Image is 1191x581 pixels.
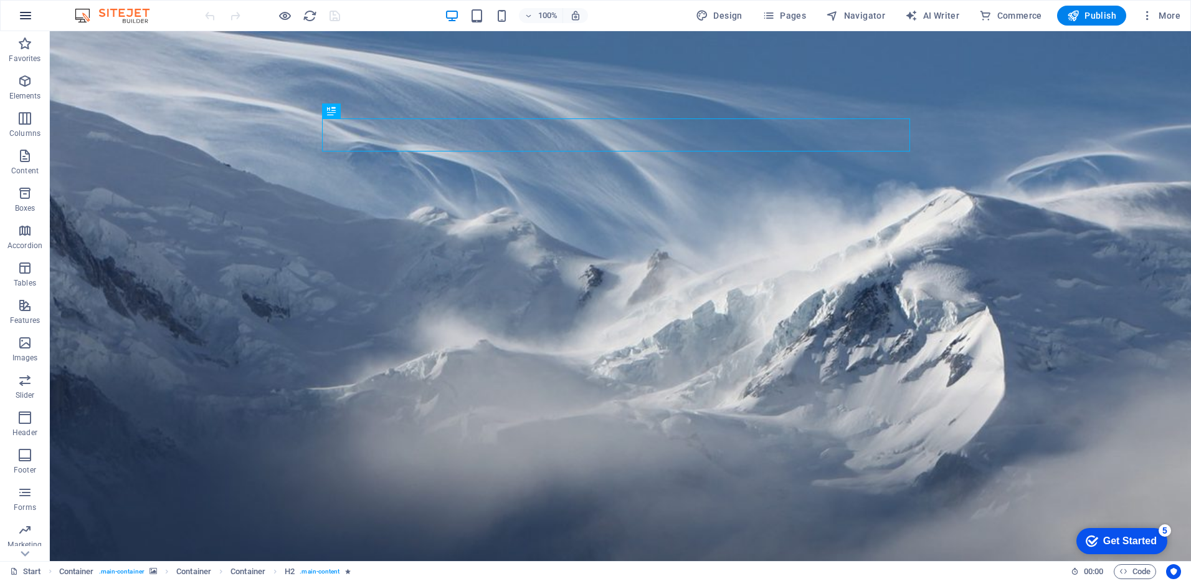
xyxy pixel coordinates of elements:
a: Click to cancel selection. Double-click to open Pages [10,564,41,579]
p: Forms [14,502,36,512]
p: Images [12,353,38,363]
i: Element contains an animation [345,568,351,575]
span: Click to select. Double-click to edit [59,564,94,579]
p: Elements [9,91,41,101]
p: Columns [9,128,40,138]
p: Header [12,428,37,438]
button: Pages [757,6,811,26]
h6: Session time [1071,564,1104,579]
button: Publish [1057,6,1126,26]
p: Marketing [7,540,42,550]
p: Features [10,315,40,325]
span: Click to select. Double-click to edit [230,564,265,579]
button: More [1136,6,1185,26]
p: Content [11,166,39,176]
button: Code [1114,564,1156,579]
span: : [1093,567,1094,576]
p: Slider [16,390,35,400]
span: Design [696,9,743,22]
button: AI Writer [900,6,964,26]
button: Design [691,6,747,26]
span: Code [1119,564,1151,579]
i: This element contains a background [149,568,157,575]
nav: breadcrumb [59,564,351,579]
span: AI Writer [905,9,959,22]
span: Commerce [979,9,1042,22]
i: On resize automatically adjust zoom level to fit chosen device. [570,10,581,21]
p: Tables [14,278,36,288]
button: Click here to leave preview mode and continue editing [277,8,292,23]
h6: 100% [538,8,558,23]
span: Click to select. Double-click to edit [176,564,211,579]
button: reload [302,8,317,23]
span: Click to select. Double-click to edit [285,564,295,579]
div: Design (Ctrl+Alt+Y) [691,6,747,26]
div: 5 [92,2,105,15]
span: Navigator [826,9,885,22]
p: Accordion [7,241,42,251]
p: Favorites [9,54,40,64]
img: Editor Logo [72,8,165,23]
span: 00 00 [1084,564,1103,579]
button: Usercentrics [1166,564,1181,579]
div: Get Started 5 items remaining, 0% complete [10,6,101,32]
button: 100% [519,8,563,23]
span: More [1141,9,1180,22]
button: Commerce [974,6,1047,26]
span: Publish [1067,9,1116,22]
p: Footer [14,465,36,475]
span: . main-container [99,564,145,579]
span: Pages [762,9,806,22]
div: Get Started [37,14,90,25]
p: Boxes [15,203,36,213]
span: . main-content [300,564,339,579]
button: Navigator [821,6,890,26]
